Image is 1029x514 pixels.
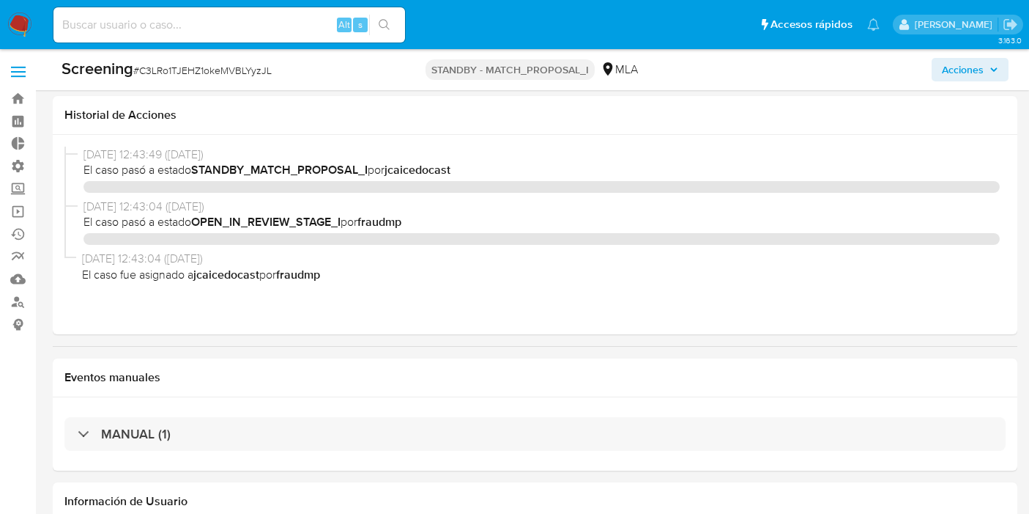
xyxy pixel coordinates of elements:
[338,18,350,32] span: Alt
[62,56,133,80] b: Screening
[601,62,638,78] div: MLA
[942,58,984,81] span: Acciones
[358,18,363,32] span: s
[64,494,187,509] h1: Información de Usuario
[64,417,1006,451] div: MANUAL (1)
[426,59,595,80] p: STANDBY - MATCH_PROPOSAL_I
[770,17,852,32] span: Accesos rápidos
[915,18,998,32] p: igor.oliveirabrito@mercadolibre.com
[64,370,1006,385] h1: Eventos manuales
[53,15,405,34] input: Buscar usuario o caso...
[1003,17,1018,32] a: Salir
[101,426,171,442] h3: MANUAL (1)
[133,63,272,78] span: # C3LRo1TJEHZ1okeMVBLYyzJL
[867,18,880,31] a: Notificaciones
[932,58,1008,81] button: Acciones
[369,15,399,35] button: search-icon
